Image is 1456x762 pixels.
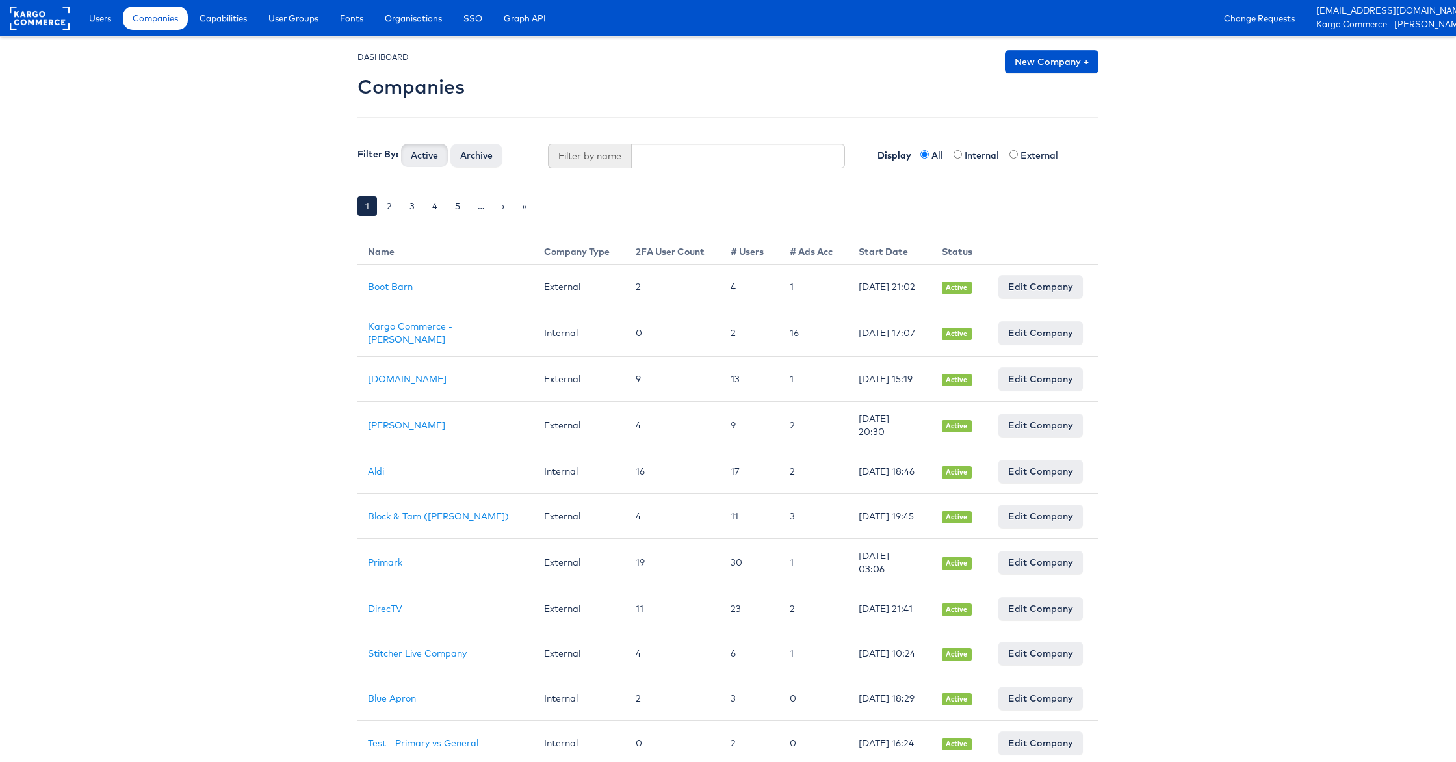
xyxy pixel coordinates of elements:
td: [DATE] 21:02 [848,265,931,309]
td: 11 [720,494,779,539]
a: Organisations [375,7,452,30]
a: Edit Company [998,687,1083,710]
span: Active [942,374,972,386]
td: 2 [779,402,848,449]
td: External [534,265,625,309]
label: Internal [965,149,1007,162]
th: 2FA User Count [625,235,720,265]
span: Active [942,557,972,570]
span: Active [942,693,972,705]
label: Display [864,144,918,162]
a: 4 [424,196,445,216]
td: External [534,539,625,586]
span: Active [942,282,972,294]
a: Graph API [494,7,556,30]
a: Edit Company [998,551,1083,574]
a: 1 [357,196,377,216]
td: External [534,586,625,631]
a: New Company + [1005,50,1098,73]
a: Capabilities [190,7,257,30]
td: 1 [779,631,848,676]
td: 17 [720,449,779,494]
td: 11 [625,586,720,631]
a: [EMAIL_ADDRESS][DOMAIN_NAME] [1316,5,1446,18]
th: Start Date [848,235,931,265]
td: [DATE] 19:45 [848,494,931,539]
span: Active [942,738,972,750]
a: Edit Company [998,731,1083,755]
a: Users [79,7,121,30]
a: 3 [402,196,422,216]
span: Active [942,648,972,661]
span: Graph API [504,12,546,25]
td: 16 [625,449,720,494]
a: › [494,196,512,216]
td: 16 [779,309,848,357]
td: [DATE] 15:19 [848,357,931,402]
td: 1 [779,265,848,309]
a: Change Requests [1214,7,1305,30]
td: [DATE] 21:41 [848,586,931,631]
a: Primark [368,557,402,568]
a: Edit Company [998,414,1083,437]
td: 3 [779,494,848,539]
span: Capabilities [200,12,247,25]
a: Edit Company [998,275,1083,298]
span: Fonts [340,12,363,25]
label: Filter By: [357,148,398,161]
a: 2 [379,196,400,216]
th: Company Type [534,235,625,265]
td: [DATE] 20:30 [848,402,931,449]
span: Users [89,12,111,25]
td: 2 [779,586,848,631]
a: Block & Tam ([PERSON_NAME]) [368,510,509,522]
td: 30 [720,539,779,586]
a: Edit Company [998,642,1083,665]
a: Blue Apron [368,692,416,704]
td: External [534,402,625,449]
td: 4 [625,402,720,449]
a: DirecTV [368,603,402,614]
td: 0 [779,676,848,721]
td: [DATE] 18:46 [848,449,931,494]
th: Status [931,235,988,265]
span: Active [942,466,972,479]
td: 3 [720,676,779,721]
a: » [514,196,534,216]
td: [DATE] 10:24 [848,631,931,676]
a: Stitcher Live Company [368,648,467,659]
a: 5 [447,196,468,216]
td: 4 [625,631,720,676]
td: External [534,494,625,539]
td: 1 [779,357,848,402]
a: Edit Company [998,505,1083,528]
td: 2 [625,265,720,309]
a: Kargo Commerce - [PERSON_NAME] [1316,18,1446,32]
span: User Groups [268,12,318,25]
label: External [1020,149,1066,162]
td: 19 [625,539,720,586]
th: Name [357,235,534,265]
button: Archive [450,144,502,167]
td: 9 [625,357,720,402]
td: 13 [720,357,779,402]
td: External [534,631,625,676]
a: Test - Primary vs General [368,737,478,749]
a: Companies [123,7,188,30]
small: DASHBOARD [357,52,409,62]
td: Internal [534,449,625,494]
td: Internal [534,309,625,357]
a: Boot Barn [368,281,413,293]
td: [DATE] 03:06 [848,539,931,586]
td: 23 [720,586,779,631]
td: 4 [625,494,720,539]
a: Edit Company [998,460,1083,483]
a: Aldi [368,466,384,477]
td: [DATE] 18:29 [848,676,931,721]
td: Internal [534,676,625,721]
td: 9 [720,402,779,449]
th: # Users [720,235,779,265]
th: # Ads Acc [779,235,848,265]
span: Active [942,511,972,523]
td: 2 [720,309,779,357]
